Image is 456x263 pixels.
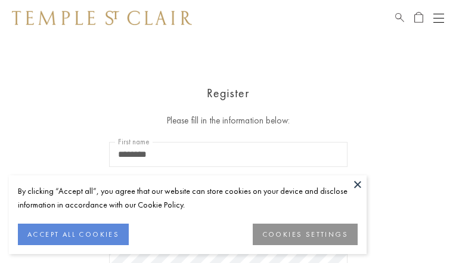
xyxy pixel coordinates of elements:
a: Open Shopping Bag [414,11,423,25]
div: By clicking “Accept all”, you agree that our website can store cookies on your device and disclos... [18,184,358,212]
button: COOKIES SETTINGS [253,224,358,245]
button: ACCEPT ALL COOKIES [18,224,129,245]
button: Open navigation [433,11,444,25]
input: First name [109,142,348,167]
img: Temple St. Clair [12,11,192,25]
p: Please fill in the information below: [109,113,348,128]
a: Search [395,11,404,25]
h1: Register [109,83,348,103]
